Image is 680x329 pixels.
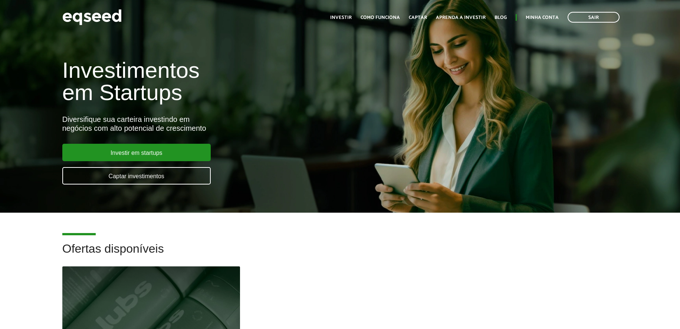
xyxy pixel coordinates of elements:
[436,15,486,20] a: Aprenda a investir
[62,115,391,133] div: Diversifique sua carteira investindo em negócios com alto potencial de crescimento
[526,15,559,20] a: Minha conta
[409,15,427,20] a: Captar
[330,15,352,20] a: Investir
[361,15,400,20] a: Como funciona
[62,167,211,185] a: Captar investimentos
[62,144,211,161] a: Investir em startups
[62,242,618,266] h2: Ofertas disponíveis
[62,59,391,104] h1: Investimentos em Startups
[495,15,507,20] a: Blog
[568,12,620,23] a: Sair
[62,7,122,27] img: EqSeed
